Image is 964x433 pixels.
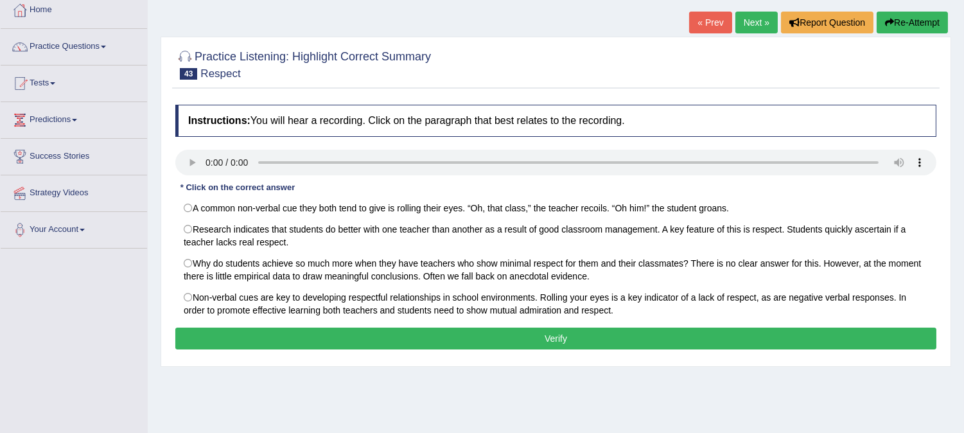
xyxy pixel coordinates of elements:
[689,12,732,33] a: « Prev
[175,48,431,80] h2: Practice Listening: Highlight Correct Summary
[1,139,147,171] a: Success Stories
[175,105,936,137] h4: You will hear a recording. Click on the paragraph that best relates to the recording.
[175,328,936,349] button: Verify
[175,182,300,194] div: * Click on the correct answer
[877,12,948,33] button: Re-Attempt
[735,12,778,33] a: Next »
[1,212,147,244] a: Your Account
[1,29,147,61] a: Practice Questions
[1,102,147,134] a: Predictions
[175,218,936,253] label: Research indicates that students do better with one teacher than another as a result of good clas...
[180,68,197,80] span: 43
[175,197,936,219] label: A common non-verbal cue they both tend to give is rolling their eyes. “Oh, that class,” the teach...
[1,175,147,208] a: Strategy Videos
[781,12,873,33] button: Report Question
[188,115,250,126] b: Instructions:
[1,66,147,98] a: Tests
[175,287,936,321] label: Non-verbal cues are key to developing respectful relationships in school environments. Rolling yo...
[175,252,936,287] label: Why do students achieve so much more when they have teachers who show minimal respect for them an...
[200,67,240,80] small: Respect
